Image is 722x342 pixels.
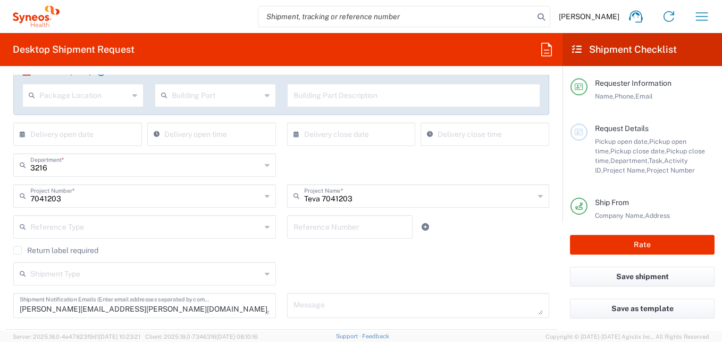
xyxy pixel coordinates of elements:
span: Server: 2025.18.0-4e47823f9d1 [13,333,140,340]
span: [DATE] 10:23:21 [99,333,140,340]
span: Phone, [615,92,635,100]
span: State/Province, [612,221,660,229]
span: Request Details [595,124,649,133]
button: Save shipment [570,267,715,287]
span: Project Name, [603,166,647,174]
button: Save as template [570,299,715,319]
span: Name, [595,92,615,100]
a: Add Reference [418,219,433,234]
span: City, [599,221,612,229]
span: Country, [660,221,685,229]
input: Shipment, tracking or reference number [258,6,534,27]
span: [PERSON_NAME] [559,12,619,21]
label: Return label required [13,246,98,255]
span: Pickup close date, [610,147,666,155]
span: Requester Information [595,79,671,87]
a: Feedback [362,333,389,339]
span: Pickup open date, [595,137,649,145]
span: [DATE] 08:10:16 [216,333,258,340]
a: Support [336,333,363,339]
h2: Shipment Checklist [572,43,677,56]
span: Email [635,92,653,100]
button: Rate [570,235,715,255]
h2: Desktop Shipment Request [13,43,135,56]
span: Company Name, [595,211,645,219]
span: Ship From [595,198,629,207]
span: Copyright © [DATE]-[DATE] Agistix Inc., All Rights Reserved [545,332,709,341]
span: Project Number [647,166,695,174]
span: Task, [649,157,664,165]
span: Department, [610,157,649,165]
span: Client: 2025.18.0-7346316 [145,333,258,340]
